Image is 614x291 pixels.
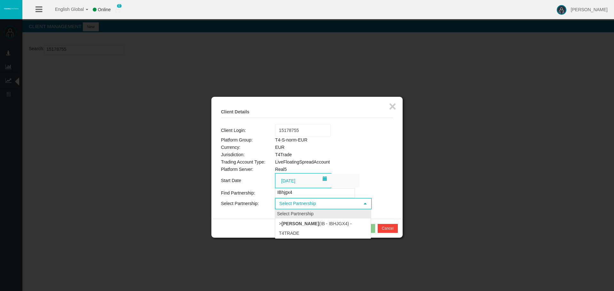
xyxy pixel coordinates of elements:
[275,218,371,238] li: > (IB - IBhjgx4) - T4Trade
[275,137,307,142] span: T4-S-norm-EUR
[557,5,566,15] img: user-image
[221,124,275,136] td: Client Login:
[275,167,287,172] span: Real5
[3,7,19,10] img: logo.svg
[221,166,275,173] td: Platform Server:
[275,210,371,218] div: Select Partnership
[221,136,275,144] td: Platform Group:
[275,159,330,165] span: LiveFloatingSpreadAccount
[221,109,249,114] b: Client Details
[115,7,120,13] img: user_small.png
[117,4,122,8] span: 0
[221,173,275,188] td: Start Date
[571,7,608,12] span: [PERSON_NAME]
[47,7,84,12] span: English Global
[389,100,396,113] button: ×
[98,7,111,12] span: Online
[276,199,359,209] span: Select Partnership
[221,190,255,195] span: Find Partnership:
[363,201,368,206] span: select
[221,144,275,151] td: Currency:
[221,151,275,158] td: Jurisdiction:
[275,152,292,157] span: T4Trade
[275,145,285,150] span: EUR
[221,201,259,206] span: Select Partnership:
[221,158,275,166] td: Trading Account Type:
[378,224,398,233] button: Cancel
[281,221,319,226] b: [PERSON_NAME]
